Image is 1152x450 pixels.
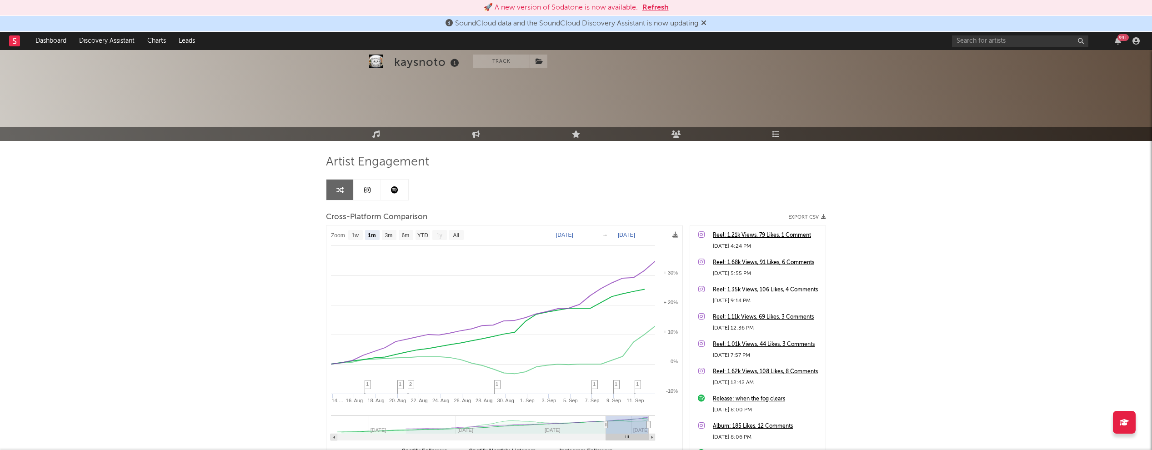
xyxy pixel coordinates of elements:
a: Reel: 1.01k Views, 44 Likes, 3 Comments [713,339,821,350]
div: [DATE] 9:14 PM [713,295,821,306]
text: 9. Sep [606,398,621,403]
a: Reel: 1.11k Views, 69 Likes, 3 Comments [713,312,821,323]
text: 16. Aug [346,398,363,403]
div: [DATE] 5:55 PM [713,268,821,279]
text: 26. Aug [454,398,471,403]
text: 3. Sep [541,398,556,403]
a: Reel: 1.21k Views, 79 Likes, 1 Comment [713,230,821,241]
text: 5. Sep [563,398,578,403]
text: 11. Sep [626,398,644,403]
text: 28. Aug [476,398,492,403]
text: [DATE] [633,427,649,433]
text: 20. Aug [389,398,406,403]
span: Dismiss [701,20,706,27]
span: Artist Engagement [326,157,429,168]
text: 1. Sep [520,398,535,403]
text: + 10% [664,329,678,335]
a: Release: when the fog clears [713,394,821,405]
text: 3m [385,232,393,239]
a: Discovery Assistant [73,32,141,50]
text: 24. Aug [432,398,449,403]
div: [DATE] 4:24 PM [713,241,821,252]
div: [DATE] 7:57 PM [713,350,821,361]
div: [DATE] 8:00 PM [713,405,821,415]
div: [DATE] 12:42 AM [713,377,821,388]
text: 0% [671,359,678,364]
text: 1y [436,232,442,239]
span: 1 [615,381,617,387]
div: [DATE] 12:36 PM [713,323,821,334]
text: All [453,232,459,239]
div: 99 + [1117,34,1129,41]
text: → [602,232,608,238]
text: 7. Sep [585,398,599,403]
a: Reel: 1.62k Views, 108 Likes, 8 Comments [713,366,821,377]
span: 2 [409,381,412,387]
div: [DATE] 8:06 PM [713,432,821,443]
span: 1 [496,381,498,387]
span: 1 [366,381,369,387]
a: Album: 185 Likes, 12 Comments [713,421,821,432]
div: kaysnoto [394,55,461,70]
span: 1 [399,381,401,387]
button: Track [473,55,530,68]
a: Reel: 1.35k Views, 106 Likes, 4 Comments [713,285,821,295]
text: Zoom [331,232,345,239]
text: 1w [352,232,359,239]
text: 18. Aug [367,398,384,403]
a: Leads [172,32,201,50]
text: 1m [368,232,376,239]
input: Search for artists [952,35,1088,47]
a: Charts [141,32,172,50]
text: [DATE] [556,232,573,238]
text: 14.… [332,398,344,403]
text: 22. Aug [411,398,427,403]
text: 30. Aug [497,398,514,403]
button: Export CSV [788,215,826,220]
text: [DATE] [618,232,635,238]
text: -10% [666,388,678,394]
text: 6m [402,232,410,239]
text: YTD [417,232,428,239]
button: 99+ [1115,37,1121,45]
span: 1 [593,381,596,387]
button: Refresh [642,2,669,13]
span: Cross-Platform Comparison [326,212,427,223]
span: 1 [636,381,639,387]
a: Dashboard [29,32,73,50]
div: 🚀 A new version of Sodatone is now available. [484,2,638,13]
span: SoundCloud data and the SoundCloud Discovery Assistant is now updating [455,20,698,27]
text: + 20% [664,300,678,305]
a: Reel: 1.68k Views, 91 Likes, 6 Comments [713,257,821,268]
text: + 30% [664,270,678,275]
